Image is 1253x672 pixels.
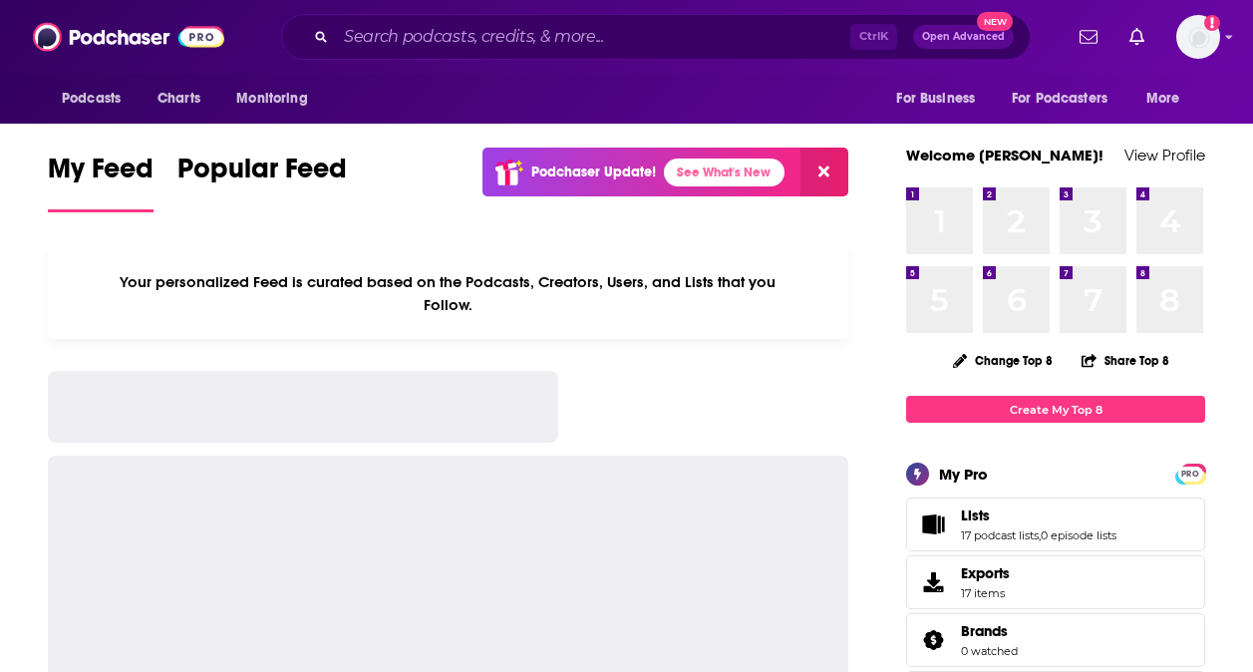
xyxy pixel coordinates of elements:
[913,568,953,596] span: Exports
[1176,15,1220,59] img: User Profile
[1176,15,1220,59] button: Show profile menu
[48,248,848,339] div: Your personalized Feed is curated based on the Podcasts, Creators, Users, and Lists that you Follow.
[1132,80,1205,118] button: open menu
[961,622,1008,640] span: Brands
[664,159,784,186] a: See What's New
[906,555,1205,609] a: Exports
[48,152,154,197] span: My Feed
[922,32,1005,42] span: Open Advanced
[961,622,1018,640] a: Brands
[961,528,1039,542] a: 17 podcast lists
[906,498,1205,551] span: Lists
[913,510,953,538] a: Lists
[961,644,1018,658] a: 0 watched
[1081,341,1170,380] button: Share Top 8
[33,18,224,56] img: Podchaser - Follow, Share and Rate Podcasts
[1124,146,1205,165] a: View Profile
[913,25,1014,49] button: Open AdvancedNew
[977,12,1013,31] span: New
[1072,20,1105,54] a: Show notifications dropdown
[1204,15,1220,31] svg: Add a profile image
[941,348,1065,373] button: Change Top 8
[157,90,200,107] span: rts
[999,80,1136,118] button: open menu
[906,613,1205,667] span: Brands
[850,24,897,50] span: Ctrl K
[906,396,1205,423] a: Create My Top 8
[1178,466,1202,481] a: PRO
[961,564,1010,582] span: Exports
[961,586,1010,600] span: 17 items
[1121,20,1152,54] a: Show notifications dropdown
[336,21,850,53] input: Search podcasts, credits, & more...
[236,85,307,113] span: Monitoring
[1176,15,1220,59] span: Logged in as hoffmacv
[177,152,347,197] span: Popular Feed
[531,164,656,180] p: Podchaser Update!
[1039,528,1041,542] span: ,
[145,80,212,118] a: Charts
[48,80,147,118] button: open menu
[882,80,1000,118] button: open menu
[1178,467,1202,482] span: PRO
[177,152,347,212] a: Popular Feed
[1041,528,1116,542] a: 0 episode lists
[48,152,154,212] a: My Feed
[913,626,953,654] a: Brands
[157,90,184,107] bbb: Cha
[896,85,975,113] span: For Business
[1012,85,1107,113] span: For Podcasters
[939,465,988,484] div: My Pro
[961,506,990,524] span: Lists
[906,146,1103,165] a: Welcome [PERSON_NAME]!
[281,14,1031,60] div: Search podcasts, credits, & more...
[62,85,121,113] span: Podcasts
[961,506,1116,524] a: Lists
[1146,85,1180,113] span: More
[222,80,333,118] button: open menu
